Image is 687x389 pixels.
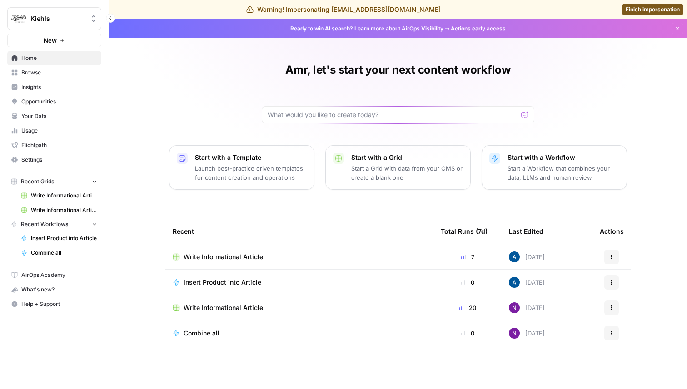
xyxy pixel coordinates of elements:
[31,249,97,257] span: Combine all
[173,278,426,287] a: Insert Product into Article
[173,303,426,312] a: Write Informational Article
[184,252,263,261] span: Write Informational Article
[509,251,520,262] img: he81ibor8lsei4p3qvg4ugbvimgp
[21,220,68,228] span: Recent Workflows
[509,219,543,244] div: Last Edited
[195,153,307,162] p: Start with a Template
[509,251,545,262] div: [DATE]
[7,282,101,297] button: What's new?
[482,145,627,190] button: Start with a WorkflowStart a Workflow that combines your data, LLMs and human review
[508,164,619,182] p: Start a Workflow that combines your data, LLMs and human review
[441,303,494,312] div: 20
[7,217,101,231] button: Recent Workflows
[509,277,520,288] img: he81ibor8lsei4p3qvg4ugbvimgp
[21,271,97,279] span: AirOps Academy
[354,25,384,32] a: Learn more
[31,234,97,242] span: Insert Product into Article
[509,302,520,313] img: kedmmdess6i2jj5txyq6cw0yj4oc
[451,25,506,33] span: Actions early access
[351,153,463,162] p: Start with a Grid
[441,219,488,244] div: Total Runs (7d)
[21,69,97,77] span: Browse
[7,65,101,80] a: Browse
[509,328,545,339] div: [DATE]
[17,246,101,260] a: Combine all
[21,127,97,135] span: Usage
[7,153,101,167] a: Settings
[21,83,97,91] span: Insights
[31,192,97,200] span: Write Informational Article
[290,25,443,33] span: Ready to win AI search? about AirOps Visibility
[7,175,101,188] button: Recent Grids
[509,328,520,339] img: kedmmdess6i2jj5txyq6cw0yj4oc
[7,94,101,109] a: Opportunities
[21,177,54,186] span: Recent Grids
[351,164,463,182] p: Start a Grid with data from your CMS or create a blank one
[17,203,101,217] a: Write Informational Article
[31,206,97,214] span: Write Informational Article
[17,188,101,203] a: Write Informational Article
[195,164,307,182] p: Launch best-practice driven templates for content creation and operations
[626,5,680,14] span: Finish impersonation
[509,277,545,288] div: [DATE]
[325,145,471,190] button: Start with a GridStart a Grid with data from your CMS or create a blank one
[7,138,101,153] a: Flightpath
[21,112,97,120] span: Your Data
[7,297,101,311] button: Help + Support
[21,300,97,308] span: Help + Support
[7,51,101,65] a: Home
[169,145,314,190] button: Start with a TemplateLaunch best-practice driven templates for content creation and operations
[184,278,261,287] span: Insert Product into Article
[173,329,426,338] a: Combine all
[600,219,624,244] div: Actions
[184,303,263,312] span: Write Informational Article
[21,54,97,62] span: Home
[21,156,97,164] span: Settings
[7,123,101,138] a: Usage
[441,278,494,287] div: 0
[441,252,494,261] div: 7
[622,4,683,15] a: Finish impersonation
[246,5,441,14] div: Warning! Impersonating [EMAIL_ADDRESS][DOMAIN_NAME]
[10,10,27,27] img: Kiehls Logo
[21,98,97,106] span: Opportunities
[8,283,101,296] div: What's new?
[17,231,101,246] a: Insert Product into Article
[173,252,426,261] a: Write Informational Article
[509,302,545,313] div: [DATE]
[7,268,101,282] a: AirOps Academy
[508,153,619,162] p: Start with a Workflow
[285,63,511,77] h1: Amr, let's start your next content workflow
[7,34,101,47] button: New
[7,109,101,123] a: Your Data
[30,14,85,23] span: Kiehls
[173,219,426,244] div: Recent
[44,36,57,45] span: New
[184,329,219,338] span: Combine all
[21,141,97,149] span: Flightpath
[441,329,494,338] div: 0
[7,80,101,94] a: Insights
[7,7,101,30] button: Workspace: Kiehls
[268,110,518,119] input: What would you like to create today?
